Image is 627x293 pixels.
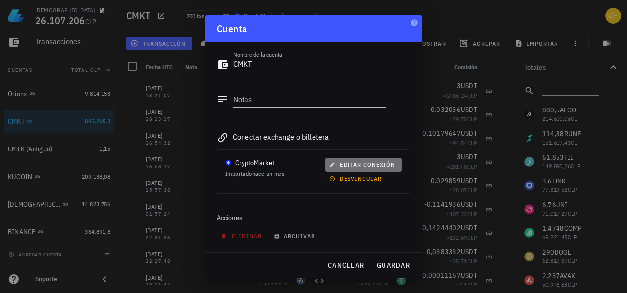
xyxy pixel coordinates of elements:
[325,158,402,172] button: editar conexión
[331,175,382,182] span: desvincular
[217,130,410,144] div: Conectar exchange o billetera
[376,261,410,270] span: guardar
[233,51,282,58] label: Nombre de la cuenta
[323,256,368,274] button: cancelar
[252,170,284,177] span: hace un mes
[225,160,231,166] img: CryptoMKT
[270,229,321,243] button: archivar
[225,170,284,177] span: Importado
[327,261,364,270] span: cancelar
[325,172,388,185] button: desvincular
[276,232,315,240] span: archivar
[217,229,268,243] button: eliminar
[205,15,422,42] div: Cuenta
[372,256,414,274] button: guardar
[223,232,262,240] span: eliminar
[331,161,395,168] span: editar conexión
[235,158,275,168] div: CryptoMarket
[217,206,410,229] div: Acciones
